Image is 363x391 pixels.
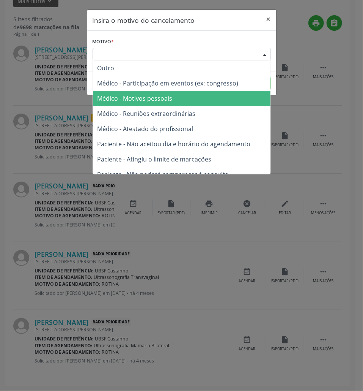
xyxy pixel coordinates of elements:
span: Médico - Reuniões extraordinárias [97,109,196,118]
button: Close [261,10,276,28]
span: Paciente - Não aceitou dia e horário do agendamento [97,140,251,148]
span: Outro [97,64,115,72]
span: Médico - Motivos pessoais [97,94,173,103]
span: Médico - Atestado do profissional [97,125,193,133]
span: Paciente - Atingiu o limite de marcações [97,155,212,163]
span: Médico - Participação em eventos (ex: congresso) [97,79,239,87]
label: Motivo [93,36,114,48]
h5: Insira o motivo do cancelamento [93,15,195,25]
span: Paciente - Não poderá comparecer à consulta [97,170,229,179]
